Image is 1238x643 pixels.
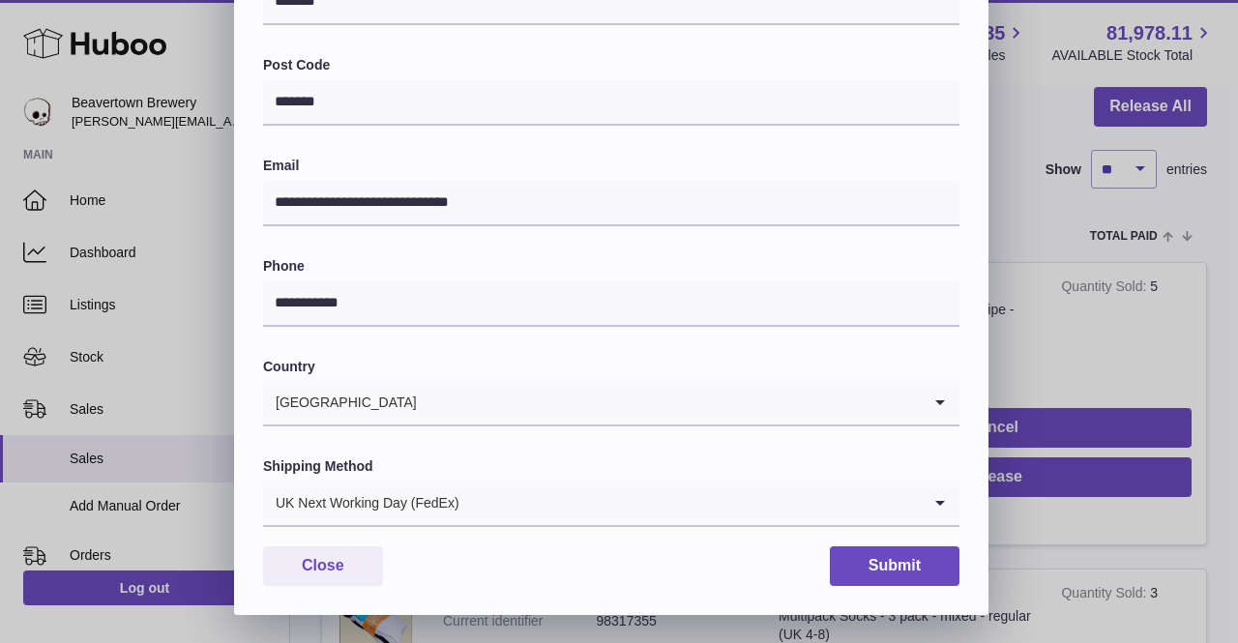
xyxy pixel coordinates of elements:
[830,546,959,586] button: Submit
[263,457,959,476] label: Shipping Method
[263,257,959,276] label: Phone
[263,380,959,426] div: Search for option
[263,481,959,527] div: Search for option
[418,380,921,424] input: Search for option
[460,481,921,525] input: Search for option
[263,358,959,376] label: Country
[263,380,418,424] span: [GEOGRAPHIC_DATA]
[263,157,959,175] label: Email
[263,56,959,74] label: Post Code
[263,481,460,525] span: UK Next Working Day (FedEx)
[263,546,383,586] button: Close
